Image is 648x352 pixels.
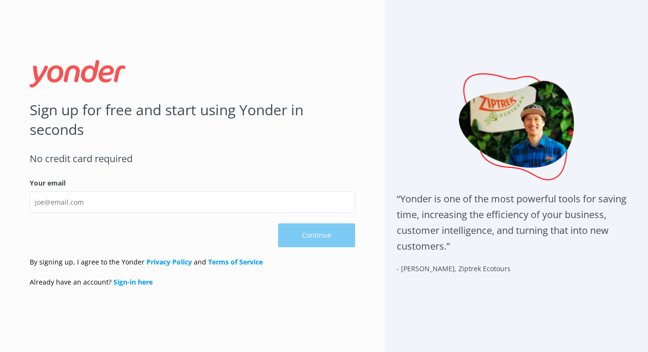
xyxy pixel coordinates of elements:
a: Sign-in here [113,277,153,286]
h1: “Yonder is one of the most powerful tools for saving time, increasing the efficiency of your busi... [397,191,636,254]
h1: Sign up for free and start using Yonder in seconds [30,100,355,139]
a: Terms of Service [208,257,263,266]
h3: No credit card required [30,149,355,168]
img: sending... [454,68,579,185]
p: - [PERSON_NAME], Ziptrek Ecotours [397,264,636,274]
label: Your email [30,178,355,188]
input: joe@email.com [30,191,355,213]
p: By signing up, I agree to the Yonder and [30,257,355,267]
p: Already have an account? [30,277,355,287]
a: Privacy Policy [146,257,192,266]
